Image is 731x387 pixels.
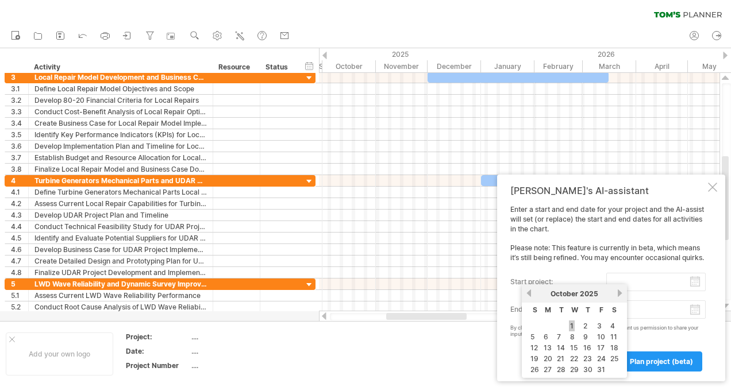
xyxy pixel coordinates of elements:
[533,305,537,314] span: Sunday
[569,353,579,364] a: 22
[529,364,540,375] a: 26
[11,129,28,140] div: 3.5
[11,233,28,243] div: 4.5
[582,353,593,364] a: 23
[582,364,594,375] a: 30
[580,289,598,298] span: 2025
[571,305,578,314] span: Wednesday
[582,320,588,331] a: 2
[126,361,189,370] div: Project Number
[34,83,207,94] div: Define Local Repair Model Objectives and Scope
[586,305,590,314] span: Thursday
[556,353,565,364] a: 21
[428,60,481,72] div: December 2025
[34,118,207,129] div: Create Business Case for Local Repair Model Implementation
[11,164,28,175] div: 3.8
[510,300,606,319] label: end project:
[34,290,207,301] div: Assess Current LWD Wave Reliability Performance
[34,164,207,175] div: Finalize Local Repair Model and Business Case Documentation
[34,141,207,152] div: Develop Implementation Plan and Timeline for Local Repair Model
[34,301,207,312] div: Conduct Root Cause Analysis of LWD Wave Reliability Issues
[481,60,534,72] div: January 2026
[596,364,606,375] a: 31
[11,118,28,129] div: 3.4
[609,320,616,331] a: 4
[529,353,540,364] a: 19
[34,106,207,117] div: Conduct Cost-Benefit Analysis of Local Repair Options
[191,346,288,356] div: ....
[266,61,291,73] div: Status
[525,289,533,297] a: previous
[596,331,606,342] a: 10
[556,364,567,375] a: 28
[543,353,553,364] a: 20
[11,198,28,209] div: 4.2
[582,331,589,342] a: 9
[621,351,702,371] a: plan project (beta)
[615,289,624,297] a: next
[559,305,564,314] span: Tuesday
[543,342,553,353] a: 13
[11,152,28,163] div: 3.7
[34,210,207,220] div: Develop UDAR Project Plan and Timeline
[545,305,551,314] span: Monday
[11,95,28,106] div: 3.2
[34,244,207,255] div: Develop Business Case for UDAR Project Implementation
[596,320,603,331] a: 3
[34,152,207,163] div: Establish Budget and Resource Allocation for Local Repair Model
[34,61,206,73] div: Activity
[569,320,575,331] a: 1
[11,175,28,186] div: 4
[596,342,606,353] a: 17
[34,72,207,83] div: Local Repair Model Development and Business Case Creation
[11,83,28,94] div: 3.1
[126,332,189,342] div: Project:
[34,187,207,198] div: Define Turbine Generators Mechanical Parts Local Repair Requirements
[510,325,706,338] div: By clicking the 'plan project (beta)' button you grant us permission to share your input with for...
[612,305,617,314] span: Saturday
[34,278,207,289] div: LWD Wave Reliability and Dynamic Survey Improvement
[34,129,207,140] div: Identify Key Performance Indicators (KPIs) for Local Repair Model
[543,331,549,342] a: 6
[34,267,207,278] div: Finalize UDAR Project Development and Implementation Plan
[636,60,688,72] div: April 2026
[582,342,593,353] a: 16
[34,221,207,232] div: Conduct Technical Feasibility Study for UDAR Project
[583,60,636,72] div: March 2026
[510,185,706,196] div: [PERSON_NAME]'s AI-assistant
[556,342,566,353] a: 14
[609,353,620,364] a: 25
[11,267,28,278] div: 4.8
[11,221,28,232] div: 4.4
[322,60,376,72] div: October 2025
[34,175,207,186] div: Turbine Generators Mechanical Parts and UDAR Project Development
[11,244,28,255] div: 4.6
[191,361,288,370] div: ....
[534,60,583,72] div: February 2026
[569,364,580,375] a: 29
[569,331,576,342] a: 8
[11,106,28,117] div: 3.3
[609,342,620,353] a: 18
[11,278,28,289] div: 5
[529,331,536,342] a: 5
[11,210,28,220] div: 4.3
[510,205,706,371] div: Enter a start and end date for your project and the AI-assist will set (or replace) the start and...
[551,289,578,298] span: October
[34,233,207,243] div: Identify and Evaluate Potential Suppliers for UDAR Project
[11,290,28,301] div: 5.1
[510,273,606,291] label: start project:
[569,342,579,353] a: 15
[11,301,28,312] div: 5.2
[191,332,288,342] div: ....
[126,346,189,356] div: Date:
[11,256,28,266] div: 4.7
[34,198,207,209] div: Assess Current Local Repair Capabilities for Turbine Generators
[34,95,207,106] div: Develop 80-20 Financial Criteria for Local Repairs
[11,187,28,198] div: 4.1
[376,60,428,72] div: November 2025
[34,256,207,266] div: Create Detailed Design and Prototyping Plan for UDAR Project
[630,357,693,366] span: plan project (beta)
[11,141,28,152] div: 3.6
[599,305,603,314] span: Friday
